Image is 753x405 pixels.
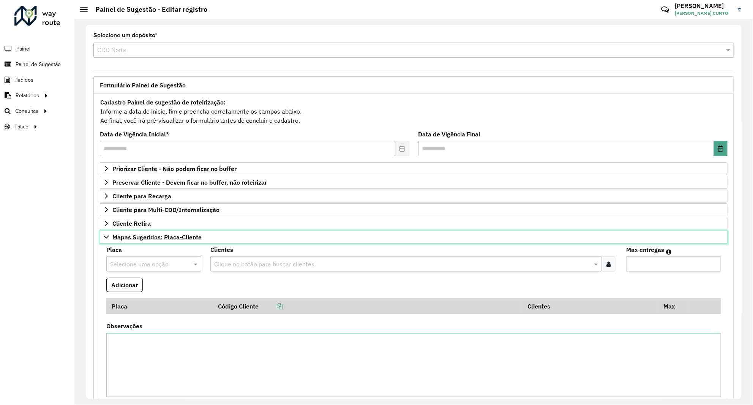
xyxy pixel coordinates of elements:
label: Max entregas [626,245,664,254]
span: Priorizar Cliente - Não podem ficar no buffer [112,166,237,172]
button: Adicionar [106,278,143,292]
a: Contato Rápido [657,2,673,18]
a: Cliente para Multi-CDD/Internalização [100,203,728,216]
span: Painel [16,45,30,53]
a: Priorizar Cliente - Não podem ficar no buffer [100,162,728,175]
span: Preservar Cliente - Devem ficar no buffer, não roteirizar [112,179,267,185]
a: Copiar [259,302,283,310]
a: Cliente Retira [100,217,728,230]
th: Max [658,298,689,314]
th: Placa [106,298,213,314]
th: Clientes [522,298,658,314]
label: Observações [106,321,142,331]
h3: [PERSON_NAME] [675,2,732,9]
span: Consultas [15,107,38,115]
strong: Cadastro Painel de sugestão de roteirização: [100,98,226,106]
span: Formulário Painel de Sugestão [100,82,186,88]
label: Selecione um depósito [93,31,158,40]
span: Cliente para Multi-CDD/Internalização [112,207,219,213]
a: Mapas Sugeridos: Placa-Cliente [100,231,728,244]
label: Placa [106,245,122,254]
em: Máximo de clientes que serão colocados na mesma rota com os clientes informados [666,249,671,255]
a: Cliente para Recarga [100,190,728,202]
span: Painel de Sugestão [16,60,61,68]
a: Preservar Cliente - Devem ficar no buffer, não roteirizar [100,176,728,189]
div: Informe a data de inicio, fim e preencha corretamente os campos abaixo. Ao final, você irá pré-vi... [100,97,728,125]
span: Pedidos [14,76,33,84]
span: Mapas Sugeridos: Placa-Cliente [112,234,202,240]
label: Clientes [210,245,233,254]
span: [PERSON_NAME] CUNTO [675,10,732,17]
th: Código Cliente [213,298,522,314]
span: Cliente Retira [112,220,151,226]
h2: Painel de Sugestão - Editar registro [88,5,207,14]
button: Choose Date [714,141,728,156]
label: Data de Vigência Inicial [100,130,169,139]
span: Cliente para Recarga [112,193,171,199]
span: Tático [14,123,28,131]
label: Data de Vigência Final [418,130,481,139]
span: Relatórios [16,92,39,100]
